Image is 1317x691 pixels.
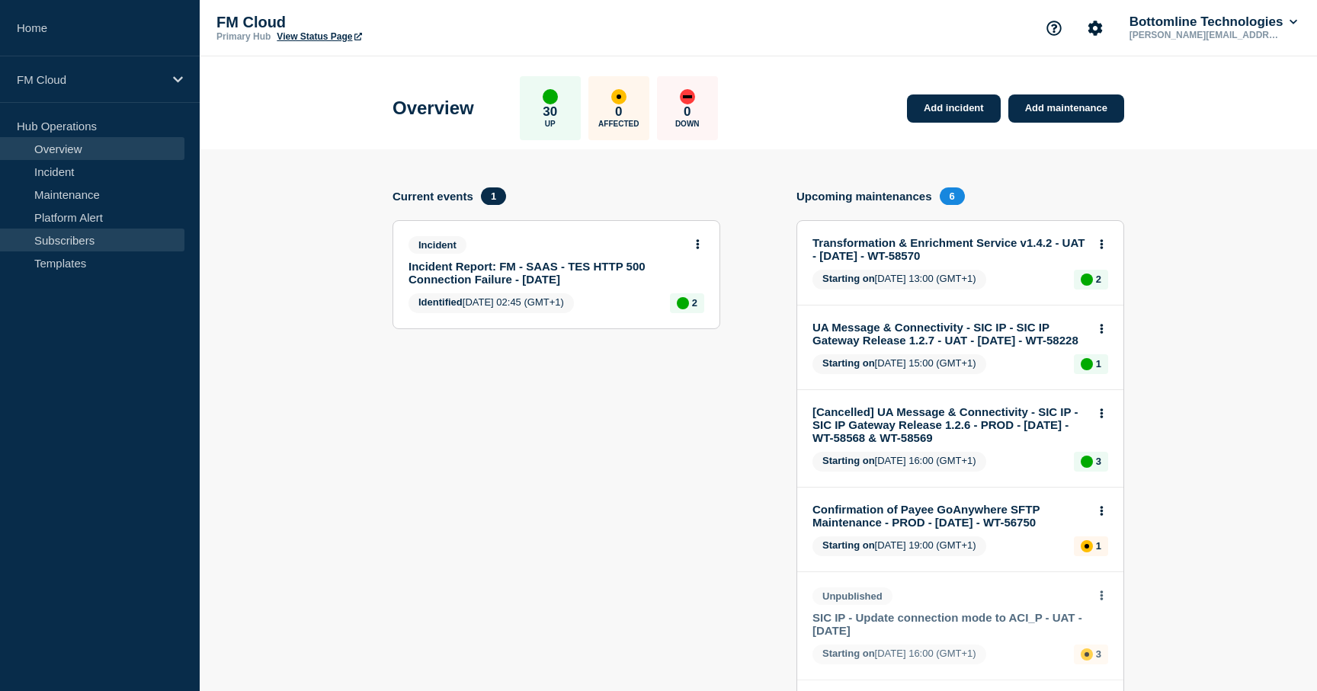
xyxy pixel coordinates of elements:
[1081,540,1093,552] div: affected
[1081,648,1093,661] div: affected
[393,190,473,203] h4: Current events
[812,236,1088,262] a: Transformation & Enrichment Service v1.4.2 - UAT - [DATE] - WT-58570
[684,104,691,120] p: 0
[1038,12,1070,44] button: Support
[543,89,558,104] div: up
[615,104,622,120] p: 0
[611,89,626,104] div: affected
[418,296,463,308] span: Identified
[812,405,1088,444] a: [Cancelled] UA Message & Connectivity - SIC IP - SIC IP Gateway Release 1.2.6 - PROD - [DATE] - W...
[393,98,474,119] h1: Overview
[1008,94,1124,123] a: Add maintenance
[1079,12,1111,44] button: Account settings
[940,187,965,205] span: 6
[1081,274,1093,286] div: up
[598,120,639,128] p: Affected
[812,587,892,605] span: Unpublished
[907,94,1001,123] a: Add incident
[1096,358,1101,369] p: 1
[409,236,466,254] span: Incident
[812,452,986,472] span: [DATE] 16:00 (GMT+1)
[409,260,684,286] a: Incident Report: FM - SAAS - TES HTTP 500 Connection Failure - [DATE]
[481,187,506,205] span: 1
[822,539,875,551] span: Starting on
[822,648,875,659] span: Starting on
[1126,14,1300,30] button: Bottomline Technologies
[822,455,875,466] span: Starting on
[812,536,986,556] span: [DATE] 19:00 (GMT+1)
[17,73,163,86] p: FM Cloud
[545,120,556,128] p: Up
[812,270,986,290] span: [DATE] 13:00 (GMT+1)
[812,321,1088,347] a: UA Message & Connectivity - SIC IP - SIC IP Gateway Release 1.2.7 - UAT - [DATE] - WT-58228
[216,31,271,42] p: Primary Hub
[1126,30,1285,40] p: [PERSON_NAME][EMAIL_ADDRESS][PERSON_NAME][DOMAIN_NAME]
[680,89,695,104] div: down
[543,104,557,120] p: 30
[677,297,689,309] div: up
[812,645,986,664] span: [DATE] 16:00 (GMT+1)
[409,293,574,313] span: [DATE] 02:45 (GMT+1)
[692,297,697,309] p: 2
[277,31,361,42] a: View Status Page
[216,14,521,31] p: FM Cloud
[812,611,1088,637] a: SIC IP - Update connection mode to ACI_P - UAT - [DATE]
[812,503,1088,529] a: Confirmation of Payee GoAnywhere SFTP Maintenance - PROD - [DATE] - WT-56750
[1096,456,1101,467] p: 3
[796,190,932,203] h4: Upcoming maintenances
[812,354,986,374] span: [DATE] 15:00 (GMT+1)
[822,357,875,369] span: Starting on
[1096,540,1101,552] p: 1
[1081,358,1093,370] div: up
[822,273,875,284] span: Starting on
[1081,456,1093,468] div: up
[675,120,700,128] p: Down
[1096,648,1101,660] p: 3
[1096,274,1101,285] p: 2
